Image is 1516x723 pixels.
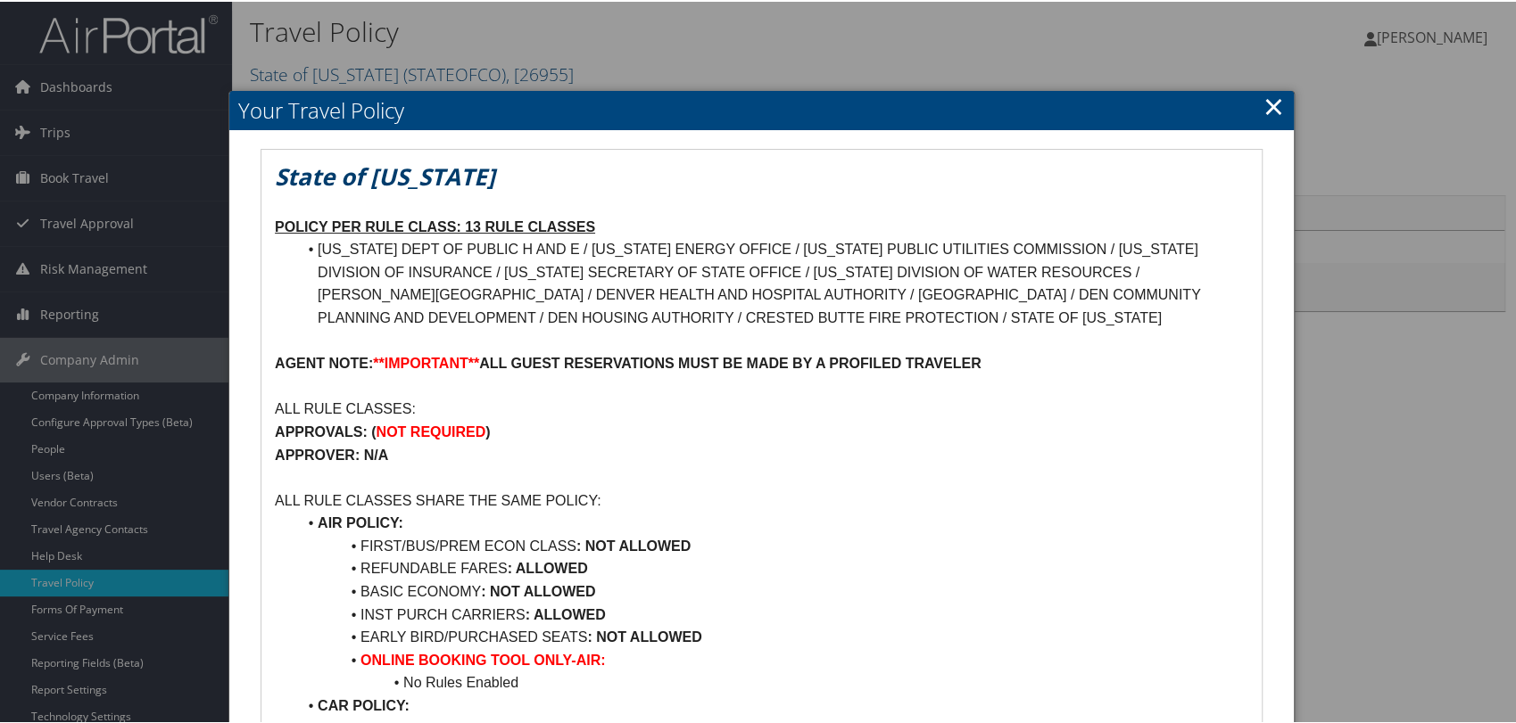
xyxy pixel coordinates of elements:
[275,159,495,191] em: State of [US_STATE]
[296,670,1248,693] li: No Rules Enabled
[485,423,490,438] strong: )
[318,696,410,711] strong: CAR POLICY:
[275,218,595,233] u: POLICY PER RULE CLASS: 13 RULE CLASSES
[479,354,981,369] strong: ALL GUEST RESERVATIONS MUST BE MADE BY A PROFILED TRAVELER
[296,555,1248,579] li: REFUNDABLE FARES
[576,537,691,552] strong: : NOT ALLOWED
[296,533,1248,556] li: FIRST/BUS/PREM ECON CLASS
[275,446,388,461] strong: APPROVER: N/A
[526,605,606,620] strong: : ALLOWED
[360,651,605,666] strong: ONLINE BOOKING TOOL ONLY-AIR:
[377,423,486,438] strong: NOT REQUIRED
[275,354,373,369] strong: AGENT NOTE:
[296,579,1248,602] li: BASIC ECONOMY
[275,423,376,438] strong: APPROVALS: (
[1263,86,1284,122] a: Close
[296,624,1248,647] li: EARLY BIRD/PURCHASED SEATS
[275,488,1248,511] p: ALL RULE CLASSES SHARE THE SAME POLICY:
[296,236,1248,327] li: [US_STATE] DEPT OF PUBLIC H AND E / [US_STATE] ENERGY OFFICE / [US_STATE] PUBLIC UTILITIES COMMIS...
[229,89,1294,128] h2: Your Travel Policy
[275,396,1248,419] p: ALL RULE CLASSES:
[508,559,588,574] strong: : ALLOWED
[481,582,595,597] strong: : NOT ALLOWED
[587,628,701,643] strong: : NOT ALLOWED
[296,602,1248,625] li: INST PURCH CARRIERS
[318,513,403,529] strong: AIR POLICY:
